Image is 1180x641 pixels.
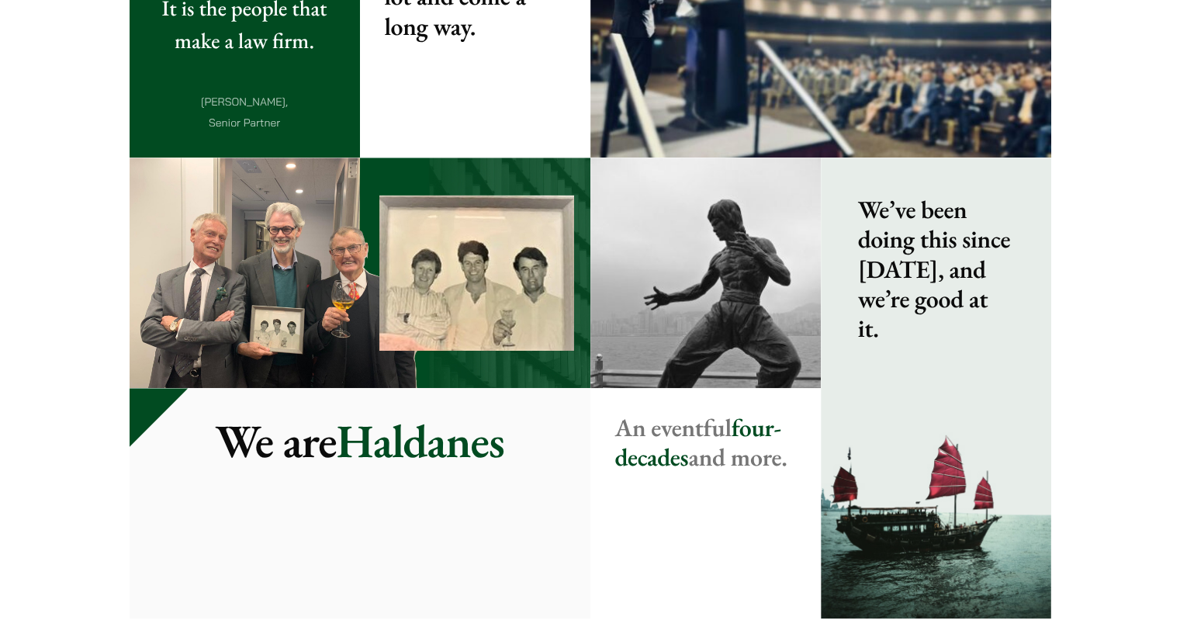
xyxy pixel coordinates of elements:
[215,411,336,471] mark: We are
[154,413,566,469] p: Haldanes
[615,411,781,473] mark: four-decades
[858,193,1011,345] strong: We’ve been doing this since [DATE], and we’re good at it.
[201,95,288,130] cite: [PERSON_NAME], Senior Partner
[615,411,787,473] strong: An eventful and more.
